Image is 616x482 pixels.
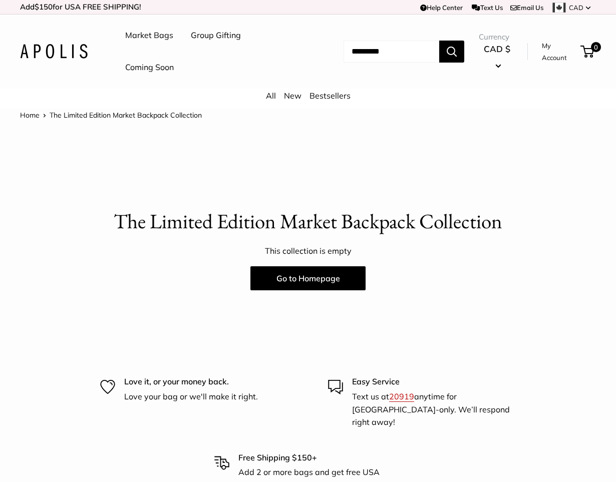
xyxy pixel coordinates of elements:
[484,44,510,54] span: CAD $
[125,28,173,43] a: Market Bags
[591,42,601,52] span: 0
[420,4,463,12] a: Help Center
[124,390,258,403] p: Love your bag or we'll make it right.
[569,4,583,12] span: CAD
[191,28,241,43] a: Group Gifting
[125,60,174,75] a: Coming Soon
[266,91,276,101] a: All
[439,41,464,63] button: Search
[479,30,515,44] span: Currency
[124,375,258,388] p: Love it, or your money back.
[250,266,366,290] a: Go to Homepage
[310,91,351,101] a: Bestsellers
[20,207,596,236] p: The Limited Edition Market Backpack Collection
[352,375,516,388] p: Easy Service
[472,4,502,12] a: Text Us
[510,4,543,12] a: Email Us
[20,44,88,59] img: Apolis
[238,451,402,464] p: Free Shipping $150+
[352,390,516,429] p: Text us at anytime for [GEOGRAPHIC_DATA]-only. We’ll respond right away!
[344,41,439,63] input: Search...
[479,41,515,73] button: CAD $
[581,46,594,58] a: 0
[20,109,202,122] nav: Breadcrumb
[35,2,53,12] span: $150
[20,244,596,259] p: This collection is empty
[20,111,40,120] a: Home
[389,391,414,401] a: 20919
[284,91,301,101] a: New
[50,111,202,120] span: The Limited Edition Market Backpack Collection
[542,40,577,64] a: My Account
